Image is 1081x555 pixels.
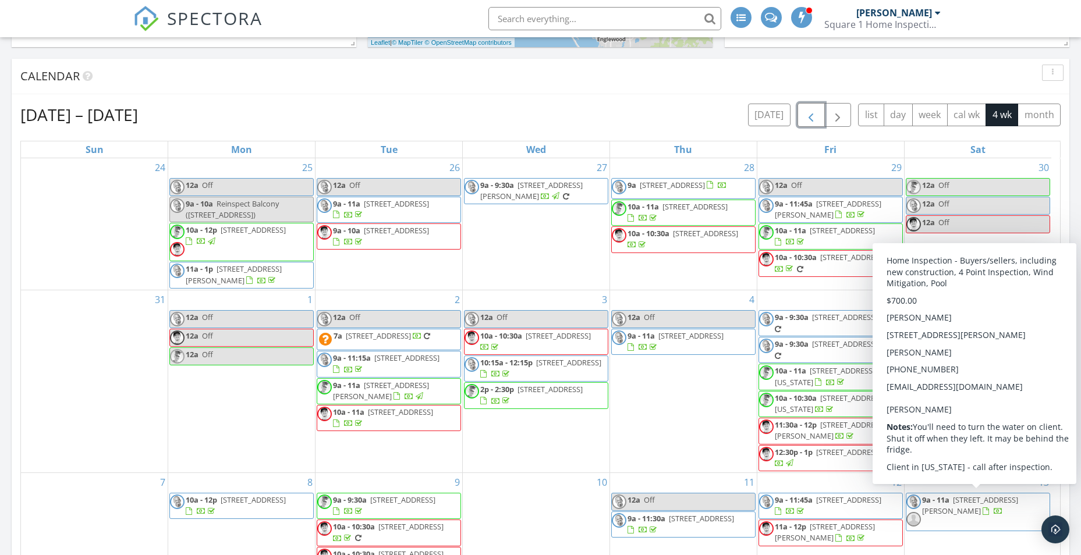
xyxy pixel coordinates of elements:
a: Go to September 8, 2025 [305,473,315,492]
img: aj_edited.jpg [170,349,185,364]
td: Go to September 6, 2025 [904,290,1051,472]
span: 9a - 11a [333,380,360,390]
span: 10a - 11a [333,407,364,417]
a: 10a - 11a [STREET_ADDRESS] [775,225,875,247]
a: 9a - 9:30a [STREET_ADDRESS] [333,494,435,516]
span: [STREET_ADDRESS] [812,339,877,349]
span: 9a - 9:30a [480,180,514,190]
a: 9a - 10a [STREET_ADDRESS] [333,225,429,247]
a: Tuesday [378,141,400,158]
a: 11a - 12p [STREET_ADDRESS][PERSON_NAME] [759,520,903,546]
td: Go to September 4, 2025 [609,290,757,472]
span: 12a [775,180,788,190]
span: 9a - 9:30a [333,494,367,505]
img: img_20200421_135027_383.jpg [759,312,774,326]
span: Off [938,180,949,190]
a: 9a - 11:45a [STREET_ADDRESS][PERSON_NAME] [775,198,881,220]
span: [STREET_ADDRESS] [221,494,286,505]
span: 9a - 10a [333,225,360,236]
span: [STREET_ADDRESS] [810,225,875,236]
a: 9a - 11a [STREET_ADDRESS][PERSON_NAME] [317,378,461,404]
a: 11a - 12p [STREET_ADDRESS][PERSON_NAME] [775,521,875,543]
img: dustin.jpg [612,228,626,243]
span: 9a - 11:45a [775,198,813,209]
a: Go to September 4, 2025 [747,290,757,309]
span: [STREET_ADDRESS] [370,494,435,505]
a: 9a - 11:45a [STREET_ADDRESS] [759,493,903,519]
td: Go to August 30, 2025 [904,158,1051,290]
a: Go to September 1, 2025 [305,290,315,309]
a: 9a - 11a [STREET_ADDRESS] [333,198,429,220]
img: aj_edited.jpg [906,180,921,194]
a: 10a - 10:30a [STREET_ADDRESS] [759,250,903,276]
span: 9a - 10a [186,198,213,209]
a: 9a - 11:30a [STREET_ADDRESS] [628,513,734,535]
span: [STREET_ADDRESS] [816,494,881,505]
div: | [368,38,515,48]
span: [STREET_ADDRESS] [812,312,877,322]
span: [STREET_ADDRESS][PERSON_NAME] [775,198,881,220]
button: list [858,104,884,126]
span: 9a - 11a [333,198,360,209]
span: 12a [333,312,346,322]
td: Go to September 2, 2025 [316,290,463,472]
span: 2p - 2:30p [480,384,514,394]
img: img_20200421_135027_383.jpg [906,494,921,509]
img: img_20200421_135027_383.jpg [612,180,626,194]
img: img_20200421_135027_383.jpg [170,264,185,278]
span: [STREET_ADDRESS] [368,407,433,417]
span: [STREET_ADDRESS] [221,225,286,235]
span: Off [938,217,949,227]
a: 7a [STREET_ADDRESS] [334,330,430,341]
span: 10a - 10:30a [628,228,669,239]
img: aj_edited.jpg [170,225,185,239]
span: Off [202,180,213,190]
a: Go to September 3, 2025 [600,290,609,309]
td: Go to August 24, 2025 [21,158,168,290]
a: 10a - 10:30a [STREET_ADDRESS] [317,520,461,546]
td: Go to August 25, 2025 [168,158,316,290]
span: 10a - 12p [186,225,217,235]
a: 9a - 11a [STREET_ADDRESS] [317,197,461,223]
a: 10a - 11a [STREET_ADDRESS] [628,201,728,223]
span: [STREET_ADDRESS] [658,330,724,341]
input: Search everything... [488,7,721,30]
span: [STREET_ADDRESS] [518,384,583,394]
img: aj_edited.jpg [465,384,479,399]
span: [STREET_ADDRESS] [378,521,444,532]
a: 9a - 11a [STREET_ADDRESS] [628,330,724,352]
img: img_20200421_135027_383.jpg [759,180,774,194]
img: img_20200421_135027_383.jpg [317,353,332,367]
a: 9a - 10a [STREET_ADDRESS] [317,223,461,250]
a: 10a - 11a [STREET_ADDRESS] [611,200,756,226]
a: © MapTiler [392,39,423,46]
a: 10a - 12p [STREET_ADDRESS] [186,225,286,246]
td: Go to August 28, 2025 [609,158,757,290]
img: img_20200421_135027_383.jpg [759,198,774,213]
button: month [1018,104,1061,126]
a: 10:15a - 12:15p [STREET_ADDRESS] [480,357,601,379]
a: 2p - 2:30p [STREET_ADDRESS] [464,382,608,408]
span: 12a [922,217,935,227]
span: Off [938,198,949,209]
a: 12:30p - 1p [STREET_ADDRESS] [759,445,903,471]
a: 10a - 10:30a [STREET_ADDRESS] [333,521,444,543]
a: 9a - 11a [STREET_ADDRESS][PERSON_NAME] [922,494,1018,516]
td: Go to September 3, 2025 [463,290,610,472]
a: Go to September 6, 2025 [1041,290,1051,309]
span: Off [349,180,360,190]
span: [STREET_ADDRESS] [640,180,705,190]
span: [STREET_ADDRESS] [669,513,734,524]
div: Square 1 Home Inspections, LLC [824,19,941,30]
a: Wednesday [524,141,548,158]
img: img_20200421_135027_383.jpg [465,357,479,372]
span: 12a [628,312,640,322]
span: SPECTORA [167,6,263,30]
a: 10a - 11a [STREET_ADDRESS] [317,405,461,431]
img: The Best Home Inspection Software - Spectora [133,6,159,31]
span: 9a - 11a [922,494,949,505]
span: 11a - 1p [186,264,213,274]
span: 12a [628,494,640,505]
img: dustin.jpg [465,330,479,345]
img: dustin.jpg [317,225,332,240]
